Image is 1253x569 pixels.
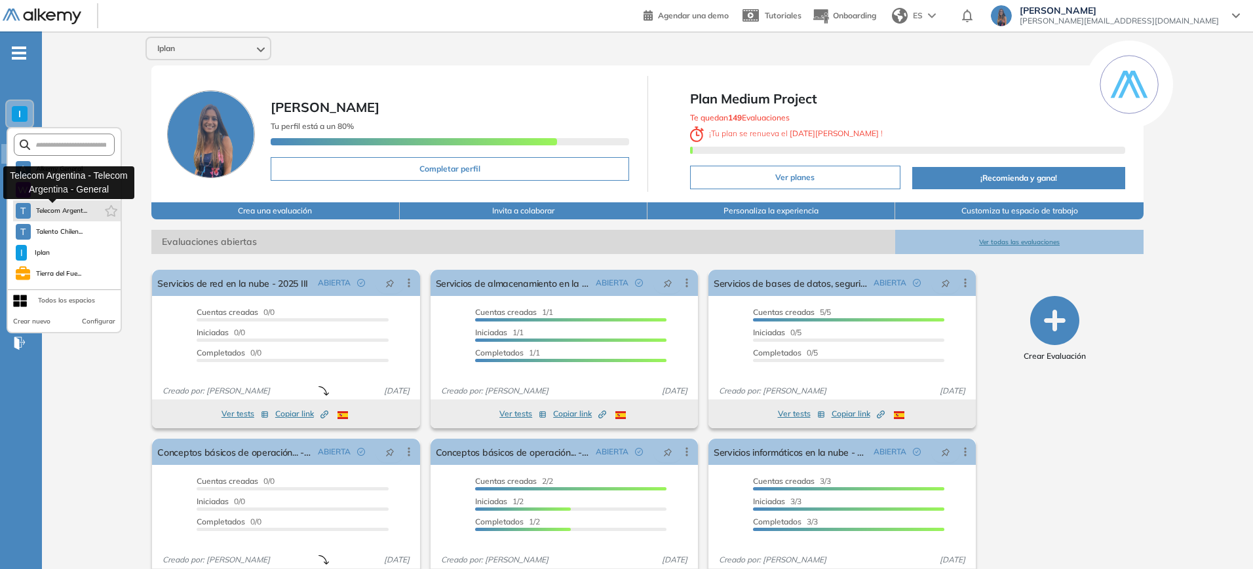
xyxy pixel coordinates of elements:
[753,348,801,358] span: Completados
[35,268,82,279] span: Tierra del Fue...
[20,227,26,237] span: T
[647,202,895,219] button: Personaliza la experiencia
[832,408,885,420] span: Copiar link
[714,554,832,566] span: Creado por: [PERSON_NAME]
[436,439,590,465] a: Conceptos básicos de operación... -2025 III
[197,476,275,486] span: 0/0
[475,327,524,337] span: 1/1
[833,10,876,20] span: Onboarding
[151,202,399,219] button: Crea una evaluación
[788,128,881,138] b: [DATE][PERSON_NAME]
[714,270,868,296] a: Servicios de bases de datos, seguridad - 2025 III
[3,9,81,25] img: Logo
[753,348,818,358] span: 0/5
[197,517,245,526] span: Completados
[635,279,643,287] span: check-circle
[913,279,921,287] span: check-circle
[379,554,415,566] span: [DATE]
[753,496,785,506] span: Iniciadas
[832,406,885,422] button: Copiar link
[12,52,26,54] i: -
[657,554,693,566] span: [DATE]
[197,327,245,337] span: 0/0
[436,385,554,397] span: Creado por: [PERSON_NAME]
[36,206,88,216] span: Telecom Argent...
[157,439,312,465] a: Conceptos básicos de operación... -2025 III
[931,441,960,462] button: pushpin
[3,166,134,199] div: Telecom Argentina - Telecom Argentina - General
[475,327,507,337] span: Iniciadas
[318,446,351,458] span: ABIERTA
[753,496,801,506] span: 3/3
[376,272,404,293] button: pushpin
[275,408,328,420] span: Copiar link
[753,517,801,526] span: Completados
[935,385,971,397] span: [DATE]
[20,206,26,216] span: T
[913,10,923,22] span: ES
[913,448,921,456] span: check-circle
[753,476,831,486] span: 3/3
[635,448,643,456] span: check-circle
[197,348,261,358] span: 0/0
[690,113,790,122] span: Te quedan Evaluaciones
[653,272,682,293] button: pushpin
[475,476,537,486] span: Cuentas creadas
[337,411,348,419] img: ESP
[436,270,590,296] a: Servicios de almacenamiento en la nube 2025 III
[436,554,554,566] span: Creado por: [PERSON_NAME]
[928,13,936,18] img: arrow
[690,128,883,138] span: ¡ Tu plan se renueva el !
[778,406,825,422] button: Ver tests
[475,307,537,317] span: Cuentas creadas
[753,327,785,337] span: Iniciadas
[385,447,395,457] span: pushpin
[475,517,524,526] span: Completados
[753,517,818,526] span: 3/3
[167,90,255,178] img: Foto de perfil
[197,496,229,506] span: Iniciadas
[941,447,950,457] span: pushpin
[753,327,801,337] span: 0/5
[615,411,626,419] img: ESP
[935,554,971,566] span: [DATE]
[714,385,832,397] span: Creado por: [PERSON_NAME]
[1020,5,1219,16] span: [PERSON_NAME]
[596,277,628,289] span: ABIERTA
[379,385,415,397] span: [DATE]
[271,121,354,131] span: Tu perfil está a un 80%
[197,496,245,506] span: 0/0
[663,278,672,288] span: pushpin
[400,202,647,219] button: Invita a colaborar
[812,2,876,30] button: Onboarding
[753,307,815,317] span: Cuentas creadas
[157,385,275,397] span: Creado por: [PERSON_NAME]
[475,348,524,358] span: Completados
[895,202,1143,219] button: Customiza tu espacio de trabajo
[357,448,365,456] span: check-circle
[157,43,175,54] span: Iplan
[874,277,906,289] span: ABIERTA
[475,517,540,526] span: 1/2
[499,406,547,422] button: Ver tests
[895,230,1143,254] button: Ver todas las evaluaciones
[318,277,351,289] span: ABIERTA
[657,385,693,397] span: [DATE]
[894,411,904,419] img: ESP
[1024,296,1086,362] button: Crear Evaluación
[553,406,606,422] button: Copiar link
[275,406,328,422] button: Copiar link
[1020,16,1219,26] span: [PERSON_NAME][EMAIL_ADDRESS][DOMAIN_NAME]
[475,496,507,506] span: Iniciadas
[553,408,606,420] span: Copiar link
[690,89,1125,109] span: Plan Medium Project
[690,126,704,142] img: clock-svg
[157,554,275,566] span: Creado por: [PERSON_NAME]
[197,348,245,358] span: Completados
[596,446,628,458] span: ABIERTA
[38,295,95,306] div: Todos los espacios
[357,279,365,287] span: check-circle
[653,441,682,462] button: pushpin
[197,307,258,317] span: Cuentas creadas
[475,476,553,486] span: 2/2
